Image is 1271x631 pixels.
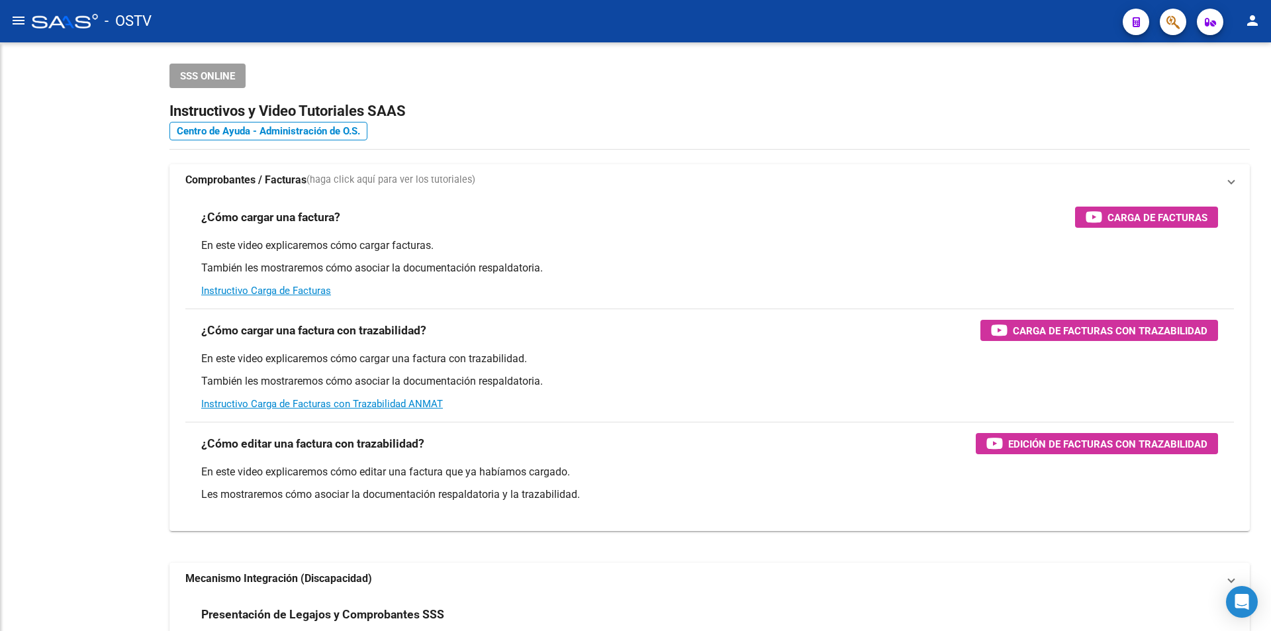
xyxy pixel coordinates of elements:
[201,374,1218,389] p: También les mostraremos cómo asociar la documentación respaldatoria.
[169,99,1250,124] h2: Instructivos y Video Tutoriales SAAS
[201,605,444,624] h3: Presentación de Legajos y Comprobantes SSS
[185,173,306,187] strong: Comprobantes / Facturas
[1008,436,1207,452] span: Edición de Facturas con Trazabilidad
[201,238,1218,253] p: En este video explicaremos cómo cargar facturas.
[201,434,424,453] h3: ¿Cómo editar una factura con trazabilidad?
[201,261,1218,275] p: También les mostraremos cómo asociar la documentación respaldatoria.
[201,487,1218,502] p: Les mostraremos cómo asociar la documentación respaldatoria y la trazabilidad.
[1226,586,1258,618] div: Open Intercom Messenger
[201,285,331,297] a: Instructivo Carga de Facturas
[306,173,475,187] span: (haga click aquí para ver los tutoriales)
[201,465,1218,479] p: En este video explicaremos cómo editar una factura que ya habíamos cargado.
[105,7,152,36] span: - OSTV
[185,571,372,586] strong: Mecanismo Integración (Discapacidad)
[980,320,1218,341] button: Carga de Facturas con Trazabilidad
[1107,209,1207,226] span: Carga de Facturas
[1013,322,1207,339] span: Carga de Facturas con Trazabilidad
[169,164,1250,196] mat-expansion-panel-header: Comprobantes / Facturas(haga click aquí para ver los tutoriales)
[169,64,246,88] button: SSS ONLINE
[1245,13,1260,28] mat-icon: person
[11,13,26,28] mat-icon: menu
[201,398,443,410] a: Instructivo Carga de Facturas con Trazabilidad ANMAT
[976,433,1218,454] button: Edición de Facturas con Trazabilidad
[201,208,340,226] h3: ¿Cómo cargar una factura?
[169,122,367,140] a: Centro de Ayuda - Administración de O.S.
[169,196,1250,531] div: Comprobantes / Facturas(haga click aquí para ver los tutoriales)
[1075,207,1218,228] button: Carga de Facturas
[201,321,426,340] h3: ¿Cómo cargar una factura con trazabilidad?
[201,352,1218,366] p: En este video explicaremos cómo cargar una factura con trazabilidad.
[180,70,235,82] span: SSS ONLINE
[169,563,1250,595] mat-expansion-panel-header: Mecanismo Integración (Discapacidad)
